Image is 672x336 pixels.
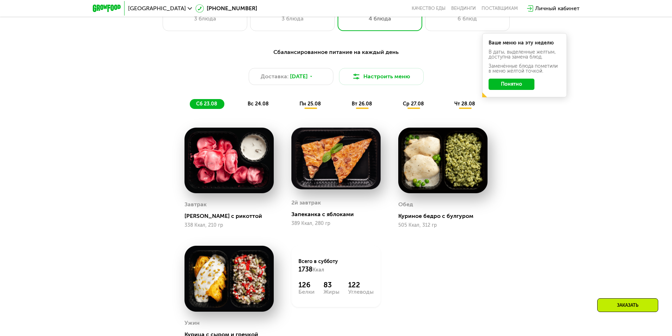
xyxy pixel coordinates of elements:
[398,222,488,228] div: 505 Ккал, 312 гр
[412,6,446,11] a: Качество еды
[299,101,321,107] span: пн 25.08
[348,289,374,295] div: Углеводы
[597,298,658,312] div: Заказать
[345,14,415,23] div: 4 блюда
[298,265,313,273] span: 1738
[323,289,339,295] div: Жиры
[298,289,315,295] div: Белки
[196,101,217,107] span: сб 23.08
[184,318,200,328] div: Ужин
[339,68,424,85] button: Настроить меню
[291,221,381,226] div: 389 Ккал, 280 гр
[291,197,321,208] div: 2й завтрак
[261,72,289,81] span: Доставка:
[184,222,274,228] div: 338 Ккал, 210 гр
[398,213,493,220] div: Куриное бедро с булгуром
[451,6,476,11] a: Вендинги
[398,199,413,210] div: Обед
[298,258,374,274] div: Всего в субботу
[290,72,308,81] span: [DATE]
[432,14,502,23] div: 6 блюд
[184,199,207,210] div: Завтрак
[489,50,561,60] div: В даты, выделенные желтым, доступна замена блюд.
[489,41,561,45] div: Ваше меню на эту неделю
[170,14,240,23] div: 3 блюда
[195,4,257,13] a: [PHONE_NUMBER]
[248,101,269,107] span: вс 24.08
[454,101,475,107] span: чт 28.08
[184,213,279,220] div: [PERSON_NAME] с рикоттой
[298,281,315,289] div: 126
[128,6,186,11] span: [GEOGRAPHIC_DATA]
[313,267,324,273] span: Ккал
[323,281,339,289] div: 83
[348,281,374,289] div: 122
[352,101,372,107] span: вт 26.08
[291,211,386,218] div: Запеканка с яблоками
[127,48,545,57] div: Сбалансированное питание на каждый день
[489,64,561,74] div: Заменённые блюда пометили в меню жёлтой точкой.
[258,14,327,23] div: 3 блюда
[403,101,424,107] span: ср 27.08
[482,6,518,11] div: поставщикам
[535,4,580,13] div: Личный кабинет
[489,79,534,90] button: Понятно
